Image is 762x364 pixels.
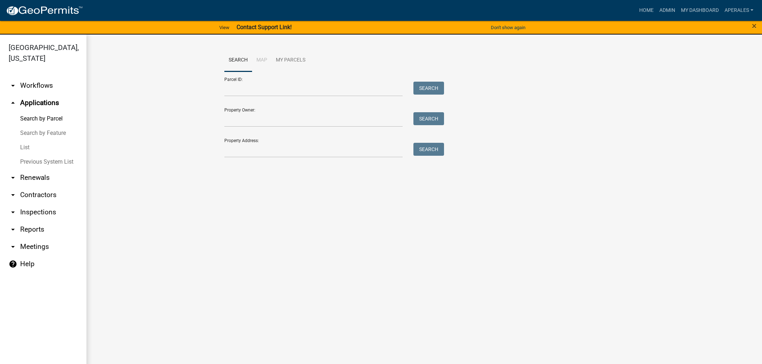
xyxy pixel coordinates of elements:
i: arrow_drop_up [9,99,17,107]
button: Search [413,82,444,95]
a: My Parcels [272,49,310,72]
a: aperales [722,4,756,17]
a: My Dashboard [678,4,722,17]
i: arrow_drop_down [9,225,17,234]
i: help [9,260,17,268]
button: Don't show again [488,22,528,33]
i: arrow_drop_down [9,173,17,182]
button: Search [413,112,444,125]
strong: Contact Support Link! [237,24,292,31]
a: View [216,22,232,33]
a: Home [636,4,656,17]
i: arrow_drop_down [9,191,17,199]
span: × [752,21,757,31]
i: arrow_drop_down [9,208,17,217]
a: Search [224,49,252,72]
button: Search [413,143,444,156]
a: Admin [656,4,678,17]
i: arrow_drop_down [9,242,17,251]
button: Close [752,22,757,30]
i: arrow_drop_down [9,81,17,90]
